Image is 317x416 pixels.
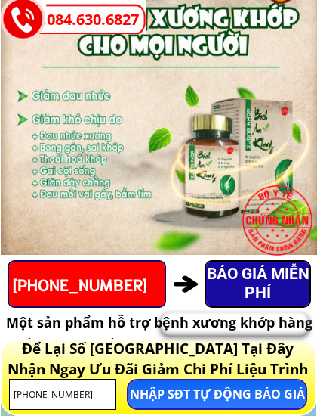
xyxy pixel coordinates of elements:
h3: Một sản phẩm hỗ trợ bệnh xương khớp hàng đầu được nhiều chuyên gia khuyên dùng [5,312,314,355]
p: BÁO GIÁ MIỄN PHÍ [206,262,309,306]
a: 084.630.6827 [47,8,146,32]
h3: Để Lại Số [GEOGRAPHIC_DATA] Tại Đây Nhận Ngay Ưu Đãi Giảm Chi Phí Liệu Trình [3,339,312,379]
input: Nhập Số Điện Thoại [9,262,165,306]
p: NHẬP SĐT TỰ ĐỘNG BÁO GIÁ [128,380,306,408]
input: Nhập số điện thoại [10,380,116,409]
